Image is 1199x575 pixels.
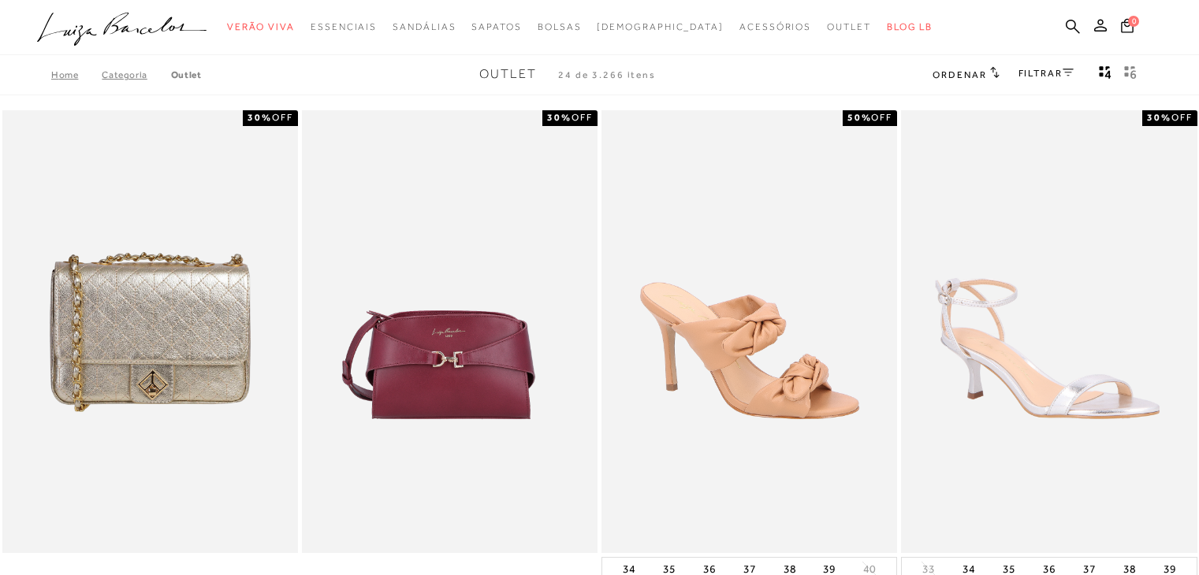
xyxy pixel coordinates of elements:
[597,13,724,42] a: noSubCategoriesText
[1171,112,1193,123] span: OFF
[479,67,537,81] span: Outlet
[903,113,1195,551] img: SANDÁLIA DE TIRAS FINAS METALIZADA PRATA DE SALTO MÉDIO
[847,112,872,123] strong: 50%
[572,112,593,123] span: OFF
[1147,112,1171,123] strong: 30%
[739,13,811,42] a: noSubCategoriesText
[547,112,572,123] strong: 30%
[51,69,102,80] a: Home
[1018,68,1074,79] a: FILTRAR
[471,13,521,42] a: noSubCategoriesText
[393,13,456,42] a: noSubCategoriesText
[827,21,871,32] span: Outlet
[227,13,295,42] a: noSubCategoriesText
[303,113,596,551] a: BOLSA PEQUENA EM COURO MARSALA COM FERRAGEM EM GANCHO BOLSA PEQUENA EM COURO MARSALA COM FERRAGEM...
[471,21,521,32] span: Sapatos
[739,21,811,32] span: Acessórios
[171,69,202,80] a: Outlet
[538,13,582,42] a: noSubCategoriesText
[1094,65,1116,85] button: Mostrar 4 produtos por linha
[597,21,724,32] span: [DEMOGRAPHIC_DATA]
[248,112,272,123] strong: 30%
[311,21,377,32] span: Essenciais
[887,13,933,42] a: BLOG LB
[102,69,170,80] a: Categoria
[1116,17,1138,39] button: 0
[827,13,871,42] a: noSubCategoriesText
[871,112,892,123] span: OFF
[1119,65,1141,85] button: gridText6Desc
[933,69,986,80] span: Ordenar
[903,113,1195,551] a: SANDÁLIA DE TIRAS FINAS METALIZADA PRATA DE SALTO MÉDIO SANDÁLIA DE TIRAS FINAS METALIZADA PRATA ...
[311,13,377,42] a: noSubCategoriesText
[4,113,296,551] a: Bolsa média pesponto monograma dourado Bolsa média pesponto monograma dourado
[272,112,293,123] span: OFF
[393,21,456,32] span: Sandálias
[558,69,656,80] span: 24 de 3.266 itens
[887,21,933,32] span: BLOG LB
[4,113,296,551] img: Bolsa média pesponto monograma dourado
[1128,16,1139,27] span: 0
[603,113,896,551] a: MULE DE SALTO ALTO EM COURO BEGE COM LAÇOS MULE DE SALTO ALTO EM COURO BEGE COM LAÇOS
[227,21,295,32] span: Verão Viva
[538,21,582,32] span: Bolsas
[603,113,896,551] img: MULE DE SALTO ALTO EM COURO BEGE COM LAÇOS
[303,113,596,551] img: BOLSA PEQUENA EM COURO MARSALA COM FERRAGEM EM GANCHO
